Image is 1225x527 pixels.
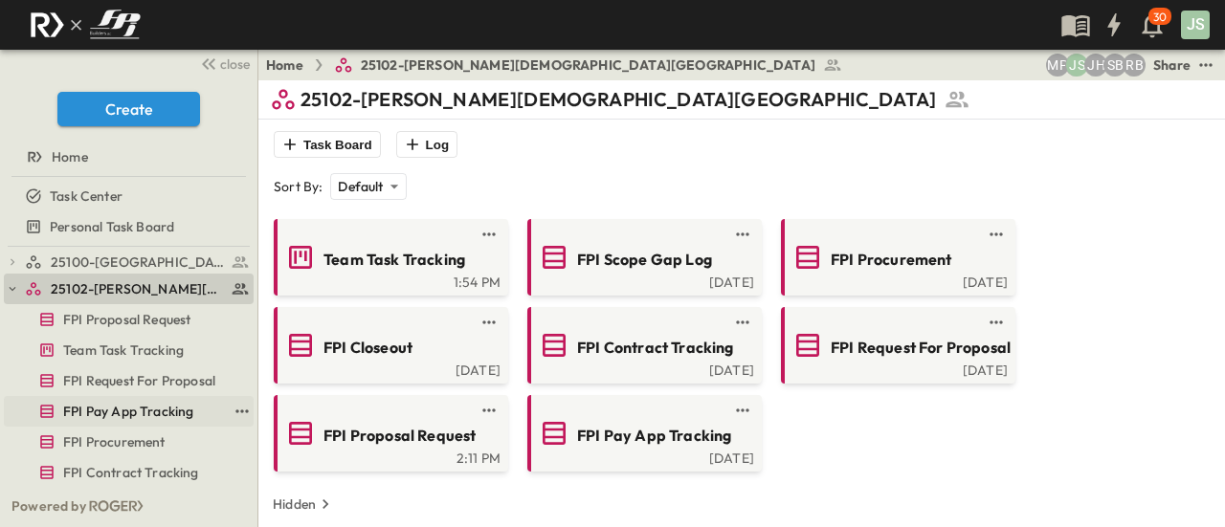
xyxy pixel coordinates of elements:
[1179,9,1212,41] button: JS
[785,330,1008,361] a: FPI Request For Proposal
[1194,54,1217,77] button: test
[278,449,501,464] a: 2:11 PM
[361,55,815,75] span: 25102-[PERSON_NAME][DEMOGRAPHIC_DATA][GEOGRAPHIC_DATA]
[63,340,184,360] span: Team Task Tracking
[1103,54,1126,77] div: Sterling Barnett (sterling@fpibuilders.com)
[274,131,381,158] button: Task Board
[25,249,250,275] a: 25100-Vanguard Prep School
[50,217,174,236] span: Personal Task Board
[4,274,254,304] div: 25102-Christ The Redeemer Anglican Churchtest
[531,330,754,361] a: FPI Contract Tracking
[531,242,754,273] a: FPI Scope Gap Log
[4,398,227,425] a: FPI Pay App Tracking
[4,304,254,335] div: FPI Proposal Requesttest
[577,337,734,359] span: FPI Contract Tracking
[577,425,731,447] span: FPI Pay App Tracking
[63,310,190,329] span: FPI Proposal Request
[192,50,254,77] button: close
[4,183,250,209] a: Task Center
[4,427,254,457] div: FPI Procurementtest
[278,242,501,273] a: Team Task Tracking
[278,361,501,376] a: [DATE]
[4,428,250,455] a: FPI Procurement
[4,459,250,486] a: FPI Contract Tracking
[323,425,476,447] span: FPI Proposal Request
[334,55,842,75] a: 25102-[PERSON_NAME][DEMOGRAPHIC_DATA][GEOGRAPHIC_DATA]
[731,311,754,334] button: test
[785,273,1008,288] a: [DATE]
[531,449,754,464] a: [DATE]
[4,213,250,240] a: Personal Task Board
[231,400,254,423] button: test
[4,211,254,242] div: Personal Task Boardtest
[731,399,754,422] button: test
[831,337,1011,359] span: FPI Request For Proposal
[4,367,250,394] a: FPI Request For Proposal
[1065,54,1088,77] div: Jesse Sullivan (jsullivan@fpibuilders.com)
[4,457,254,488] div: FPI Contract Trackingtest
[23,5,147,45] img: c8d7d1ed905e502e8f77bf7063faec64e13b34fdb1f2bdd94b0e311fc34f8000.png
[4,247,254,277] div: 25100-Vanguard Prep Schooltest
[985,223,1008,246] button: test
[274,177,323,196] p: Sort By:
[4,365,254,396] div: FPI Request For Proposaltest
[478,223,501,246] button: test
[330,173,406,200] div: Default
[577,249,712,271] span: FPI Scope Gap Log
[278,330,501,361] a: FPI Closeout
[1153,55,1191,75] div: Share
[51,279,226,298] span: 25102-Christ The Redeemer Anglican Church
[266,55,854,75] nav: breadcrumbs
[478,399,501,422] button: test
[63,463,199,482] span: FPI Contract Tracking
[265,491,343,517] button: Hidden
[25,275,250,302] a: 25102-Christ The Redeemer Anglican Church
[4,306,250,333] a: FPI Proposal Request
[531,361,754,376] a: [DATE]
[985,311,1008,334] button: test
[1181,11,1210,39] div: JS
[338,177,383,196] p: Default
[4,396,254,427] div: FPI Pay App Trackingtest
[50,187,122,206] span: Task Center
[52,147,88,166] span: Home
[1046,54,1069,77] div: Monica Pruteanu (mpruteanu@fpibuilders.com)
[785,361,1008,376] a: [DATE]
[831,249,952,271] span: FPI Procurement
[278,418,501,449] a: FPI Proposal Request
[301,86,936,113] p: 25102-[PERSON_NAME][DEMOGRAPHIC_DATA][GEOGRAPHIC_DATA]
[220,55,250,74] span: close
[63,432,166,451] span: FPI Procurement
[4,337,250,363] a: Team Task Tracking
[266,55,303,75] a: Home
[731,223,754,246] button: test
[4,143,250,170] a: Home
[1123,54,1146,77] div: Regina Barnett (rbarnett@fpibuilders.com)
[323,249,465,271] span: Team Task Tracking
[531,418,754,449] a: FPI Pay App Tracking
[396,131,457,158] button: Log
[478,311,501,334] button: test
[51,253,226,272] span: 25100-Vanguard Prep School
[278,273,501,288] a: 1:54 PM
[4,335,254,365] div: Team Task Trackingtest
[1084,54,1107,77] div: Jose Hurtado (jhurtado@fpibuilders.com)
[785,242,1008,273] a: FPI Procurement
[1153,10,1167,25] p: 30
[323,337,412,359] span: FPI Closeout
[57,92,200,126] button: Create
[63,371,215,390] span: FPI Request For Proposal
[273,494,316,514] p: Hidden
[63,402,193,421] span: FPI Pay App Tracking
[531,273,754,288] a: [DATE]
